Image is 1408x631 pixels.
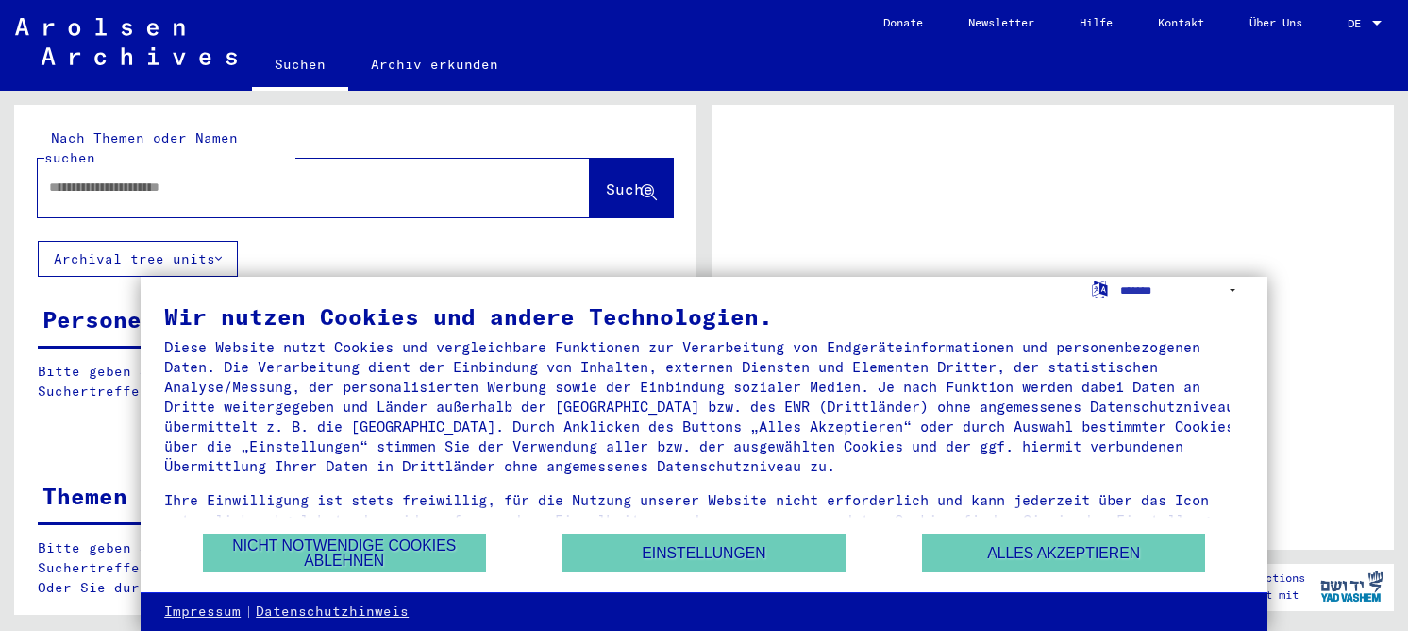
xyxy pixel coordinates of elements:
button: Suche [590,159,673,217]
button: Nicht notwendige Cookies ablehnen [203,534,486,572]
a: Impressum [164,603,241,622]
img: Arolsen_neg.svg [15,18,237,65]
div: Diese Website nutzt Cookies und vergleichbare Funktionen zur Verarbeitung von Endgeräteinformatio... [164,337,1244,476]
button: Alles akzeptieren [922,534,1205,572]
img: yv_logo.png [1316,563,1387,610]
a: Suchen [252,42,348,91]
div: Themen [42,479,127,513]
div: Personen [42,302,156,336]
div: Ihre Einwilligung ist stets freiwillig, für die Nutzung unserer Website nicht erforderlich und ka... [164,490,1244,550]
button: Einstellungen [562,534,846,572]
select: Sprache auswählen [1120,277,1244,304]
a: Datenschutzhinweis [256,603,409,622]
label: Sprache auswählen [1090,280,1110,298]
span: Suche [606,179,653,198]
p: Bitte geben Sie einen Suchbegriff ein oder nutzen Sie die Filter, um Suchertreffer zu erhalten. [38,362,672,401]
p: Bitte geben Sie einen Suchbegriff ein oder nutzen Sie die Filter, um Suchertreffer zu erhalten. O... [38,538,673,598]
div: Wir nutzen Cookies und andere Technologien. [164,305,1244,328]
mat-label: Nach Themen oder Namen suchen [44,129,238,166]
span: DE [1348,17,1368,30]
button: Archival tree units [38,241,238,277]
a: Archiv erkunden [348,42,521,87]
